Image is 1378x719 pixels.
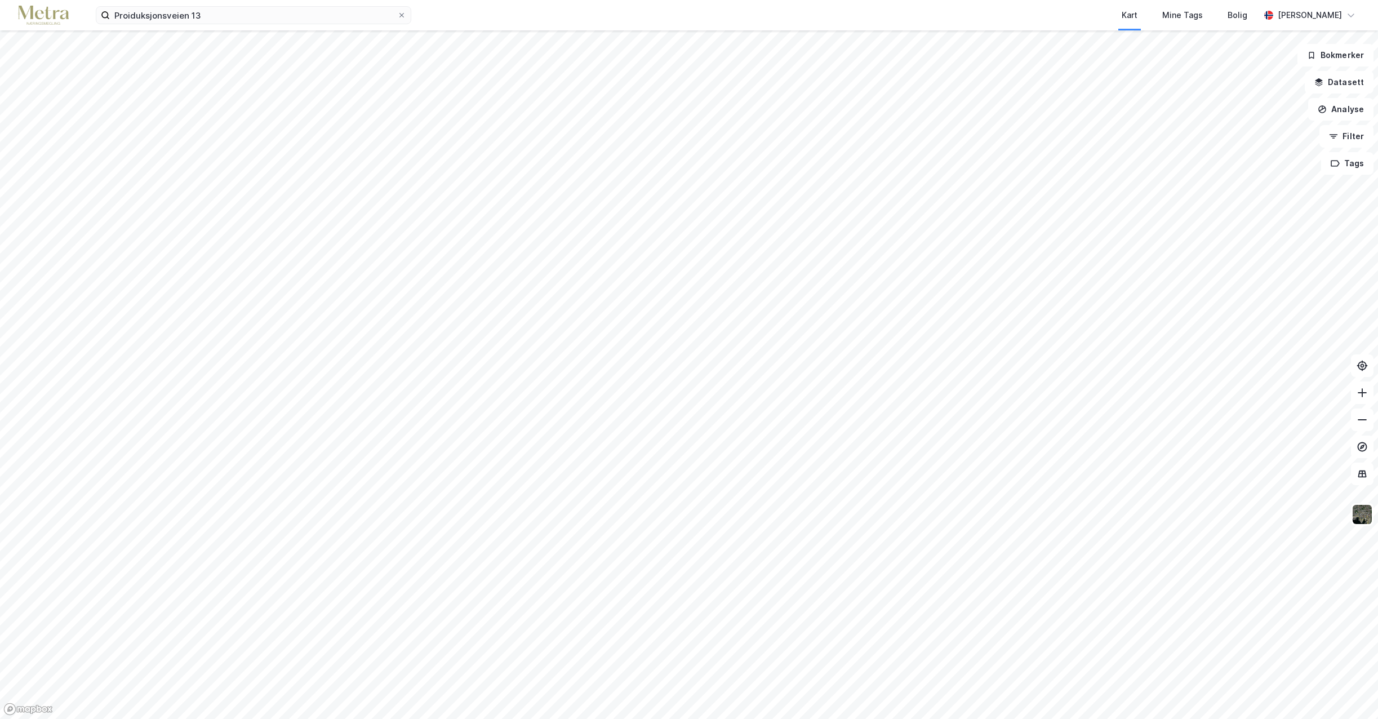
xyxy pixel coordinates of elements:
[1278,8,1342,22] div: [PERSON_NAME]
[18,6,69,25] img: metra-logo.256734c3b2bbffee19d4.png
[1228,8,1247,22] div: Bolig
[3,703,53,716] a: Mapbox homepage
[1162,8,1203,22] div: Mine Tags
[1319,125,1373,148] button: Filter
[1322,665,1378,719] div: Kontrollprogram for chat
[1122,8,1137,22] div: Kart
[110,7,397,24] input: Søk på adresse, matrikkel, gårdeiere, leietakere eller personer
[1322,665,1378,719] iframe: Chat Widget
[1321,152,1373,175] button: Tags
[1297,44,1373,66] button: Bokmerker
[1352,504,1373,525] img: 9k=
[1308,98,1373,121] button: Analyse
[1305,71,1373,94] button: Datasett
